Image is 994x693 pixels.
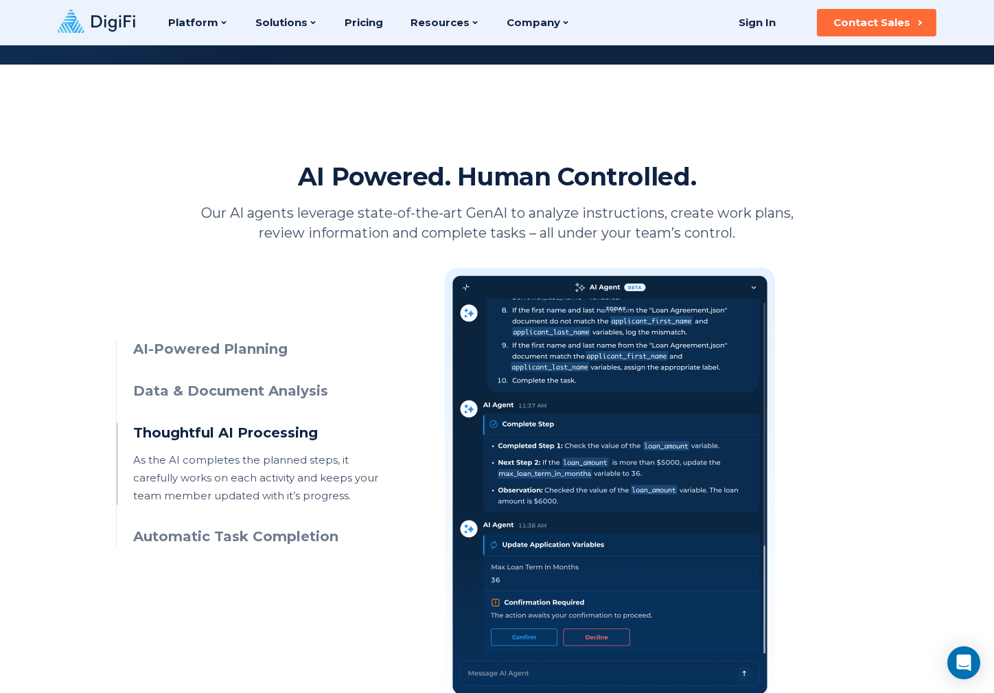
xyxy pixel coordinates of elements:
[133,381,382,401] h3: Data & Document Analysis
[133,339,382,359] h3: AI-Powered Planning
[721,9,792,36] a: Sign In
[133,423,382,443] h3: Thoughtful AI Processing
[298,161,697,192] h2: AI Powered. Human Controlled.
[817,9,936,36] button: Contact Sales
[947,646,980,679] div: Open Intercom Messenger
[133,451,382,505] p: As the AI completes the planned steps, it carefully works on each activity and keeps your team me...
[198,203,796,243] p: Our AI agents leverage state-of-the-art GenAI to analyze instructions, create work plans, review ...
[833,16,910,30] div: Contact Sales
[133,527,382,547] h3: Automatic Task Completion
